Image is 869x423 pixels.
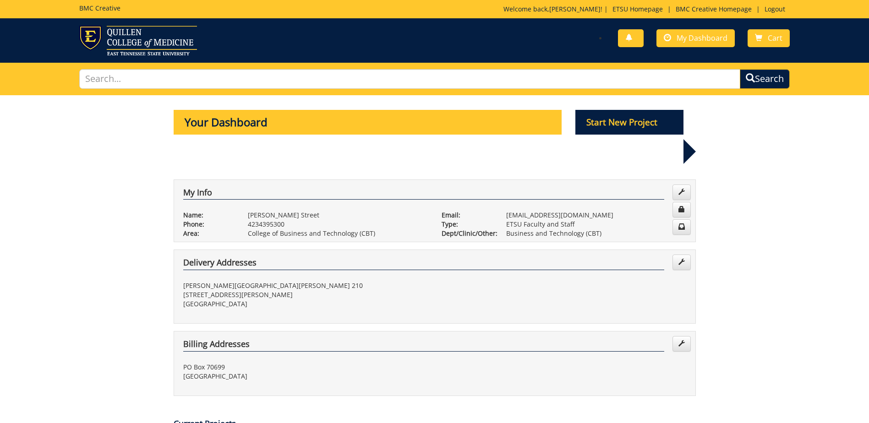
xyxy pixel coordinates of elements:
[506,220,686,229] p: ETSU Faculty and Staff
[442,211,492,220] p: Email:
[672,202,691,217] a: Change Password
[442,220,492,229] p: Type:
[575,119,683,127] a: Start New Project
[608,5,667,13] a: ETSU Homepage
[183,211,234,220] p: Name:
[748,29,790,47] a: Cart
[183,281,428,290] p: [PERSON_NAME][GEOGRAPHIC_DATA][PERSON_NAME] 210
[248,211,428,220] p: [PERSON_NAME] Street
[768,33,782,43] span: Cart
[183,188,664,200] h4: My Info
[183,340,664,352] h4: Billing Addresses
[656,29,735,47] a: My Dashboard
[248,229,428,238] p: College of Business and Technology (CBT)
[672,184,691,200] a: Edit Info
[183,299,428,309] p: [GEOGRAPHIC_DATA]
[506,229,686,238] p: Business and Technology (CBT)
[671,5,756,13] a: BMC Creative Homepage
[506,211,686,220] p: [EMAIL_ADDRESS][DOMAIN_NAME]
[183,372,428,381] p: [GEOGRAPHIC_DATA]
[672,336,691,352] a: Edit Addresses
[79,26,197,55] img: ETSU logo
[503,5,790,14] p: Welcome back, ! | | |
[183,229,234,238] p: Area:
[183,258,664,270] h4: Delivery Addresses
[672,219,691,235] a: Change Communication Preferences
[549,5,601,13] a: [PERSON_NAME]
[672,255,691,270] a: Edit Addresses
[677,33,727,43] span: My Dashboard
[442,229,492,238] p: Dept/Clinic/Other:
[79,5,120,11] h5: BMC Creative
[183,290,428,299] p: [STREET_ADDRESS][PERSON_NAME]
[183,220,234,229] p: Phone:
[79,69,740,89] input: Search...
[575,110,683,135] p: Start New Project
[740,69,790,89] button: Search
[760,5,790,13] a: Logout
[183,363,428,372] p: PO Box 70699
[174,110,562,135] p: Your Dashboard
[248,220,428,229] p: 4234395300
